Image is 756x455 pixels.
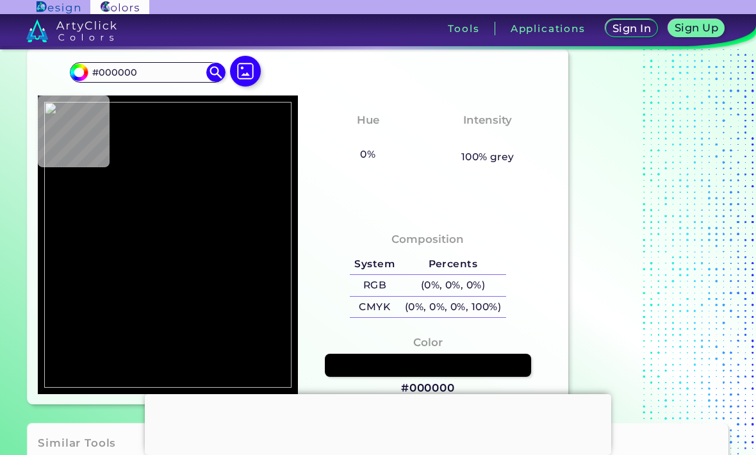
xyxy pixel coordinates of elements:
[357,111,379,129] h4: Hue
[670,20,722,37] a: Sign Up
[350,297,400,318] h5: CMYK
[614,24,650,33] h5: Sign In
[400,254,506,275] h5: Percents
[38,436,116,451] h3: Similar Tools
[401,381,455,396] h3: #000000
[145,394,611,452] iframe: Advertisement
[511,24,586,33] h3: Applications
[466,131,509,147] h3: None
[44,102,292,388] img: 61736ac4-da06-4ced-b6f2-df560cceec8d
[413,333,443,352] h4: Color
[347,131,390,147] h3: None
[26,19,117,42] img: logo_artyclick_colors_white.svg
[400,275,506,296] h5: (0%, 0%, 0%)
[356,146,381,163] h5: 0%
[88,63,207,81] input: type color..
[350,275,400,296] h5: RGB
[206,63,226,82] img: icon search
[350,254,400,275] h5: System
[607,20,656,37] a: Sign In
[448,24,479,33] h3: Tools
[463,111,512,129] h4: Intensity
[391,230,464,249] h4: Composition
[676,23,717,33] h5: Sign Up
[461,149,514,165] h5: 100% grey
[37,1,79,13] img: ArtyClick Design logo
[400,297,506,318] h5: (0%, 0%, 0%, 100%)
[230,56,261,87] img: icon picture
